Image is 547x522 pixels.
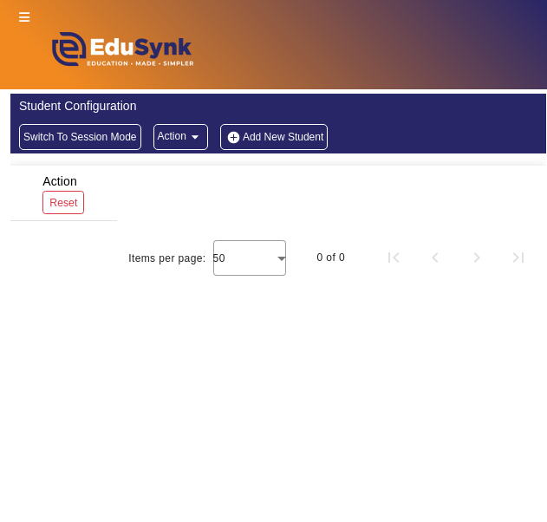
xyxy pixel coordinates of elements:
[220,124,328,150] button: Add New Student
[414,237,456,278] button: Previous page
[42,191,84,214] button: Reset
[153,124,208,150] button: Action
[373,237,414,278] button: First page
[317,249,345,266] div: 0 of 0
[225,130,243,145] img: add-new-student.png
[36,166,90,220] div: Action
[128,250,205,267] div: Items per page:
[498,237,539,278] button: Last page
[19,97,537,115] div: Student Configuration
[186,128,204,146] mat-icon: arrow_drop_down
[19,124,141,150] button: Switch To Session Mode
[456,237,498,278] button: Next page
[19,27,223,81] img: edusynk-logo.png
